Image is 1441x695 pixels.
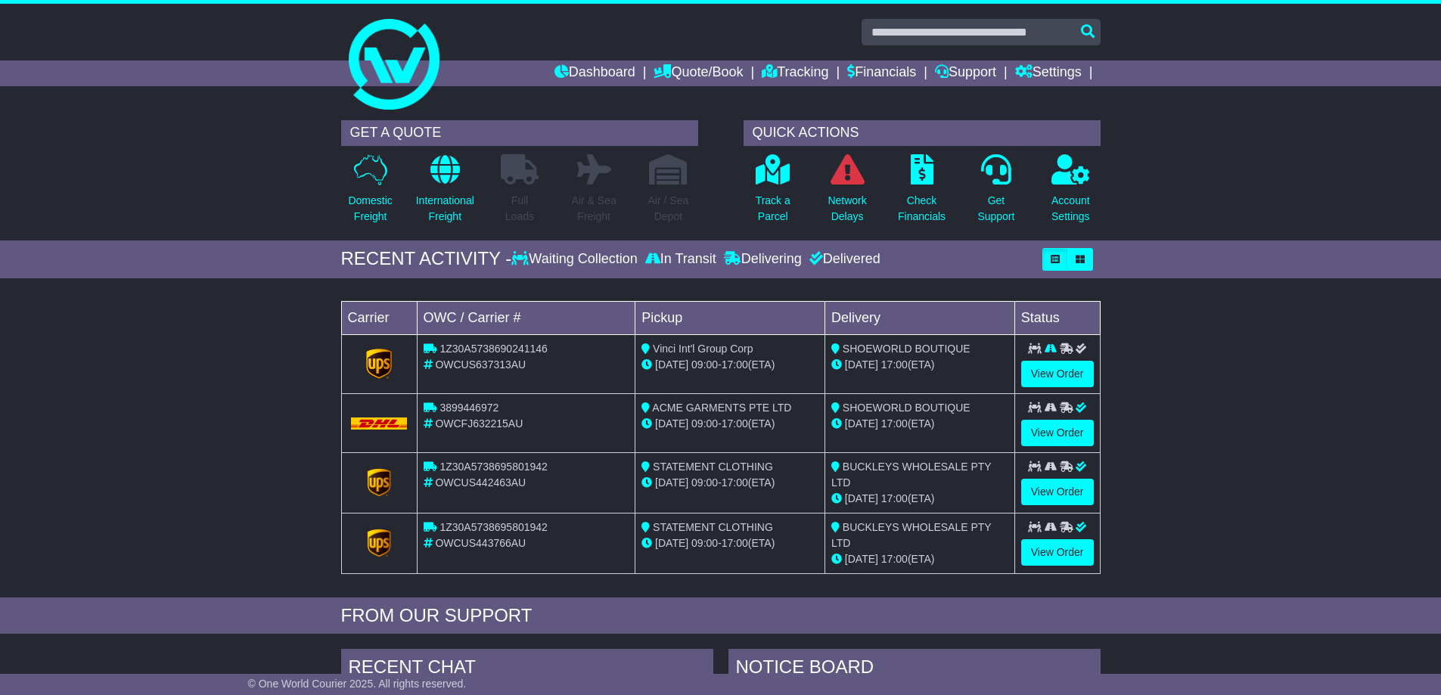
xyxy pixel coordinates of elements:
span: 17:00 [722,417,748,430]
div: RECENT ACTIVITY - [341,248,512,270]
span: [DATE] [655,417,688,430]
span: 17:00 [881,417,908,430]
a: Track aParcel [755,154,791,233]
span: 09:00 [691,358,718,371]
span: [DATE] [845,553,878,565]
span: 1Z30A5738695801942 [439,461,547,473]
span: 1Z30A5738695801942 [439,521,547,533]
span: © One World Courier 2025. All rights reserved. [248,678,467,690]
a: Quote/Book [654,61,743,86]
div: - (ETA) [641,475,818,491]
p: Domestic Freight [348,193,392,225]
span: STATEMENT CLOTHING [653,461,773,473]
span: [DATE] [655,537,688,549]
span: 17:00 [722,537,748,549]
div: - (ETA) [641,535,818,551]
div: RECENT CHAT [341,649,713,690]
span: 17:00 [881,358,908,371]
img: UPS.png [364,528,394,558]
a: Financials [847,61,916,86]
td: Carrier [341,301,417,334]
span: BUCKLEYS WHOLESALE PTY LTD [831,461,991,489]
span: 17:00 [722,358,748,371]
div: Delivering [720,251,806,268]
a: InternationalFreight [415,154,475,233]
div: (ETA) [831,551,1008,567]
div: GET A QUOTE [341,120,698,146]
a: AccountSettings [1051,154,1091,233]
span: SHOEWORLD BOUTIQUE [843,402,971,414]
div: Delivered [806,251,880,268]
a: CheckFinancials [897,154,946,233]
span: 3899446972 [439,402,498,414]
a: GetSupport [977,154,1015,233]
span: 09:00 [691,417,718,430]
p: Account Settings [1051,193,1090,225]
span: ACME GARMENTS PTE LTD [652,402,791,414]
span: 1Z30A5738690241146 [439,343,547,355]
div: (ETA) [831,357,1008,373]
p: Air / Sea Depot [648,193,689,225]
div: Waiting Collection [511,251,641,268]
span: Vinci Int'l Group Corp [653,343,753,355]
img: GetCarrierServiceLogo [366,349,392,379]
p: Air & Sea Freight [572,193,616,225]
span: 09:00 [691,537,718,549]
span: 17:00 [722,476,748,489]
span: 17:00 [881,553,908,565]
div: QUICK ACTIONS [744,120,1101,146]
a: View Order [1021,479,1094,505]
p: Track a Parcel [756,193,790,225]
a: View Order [1021,361,1094,387]
p: International Freight [416,193,474,225]
div: In Transit [641,251,720,268]
span: [DATE] [845,358,878,371]
div: - (ETA) [641,416,818,432]
a: NetworkDelays [827,154,867,233]
a: Settings [1015,61,1082,86]
span: 17:00 [881,492,908,504]
a: View Order [1021,420,1094,446]
div: - (ETA) [641,357,818,373]
a: DomesticFreight [347,154,393,233]
span: BUCKLEYS WHOLESALE PTY LTD [831,521,991,549]
img: UPS.png [364,467,394,498]
p: Get Support [977,193,1014,225]
td: Status [1014,301,1100,334]
a: Tracking [762,61,828,86]
img: DHL.png [351,417,408,430]
span: SHOEWORLD BOUTIQUE [843,343,971,355]
span: OWCUS637313AU [435,358,526,371]
span: [DATE] [845,417,878,430]
span: [DATE] [655,476,688,489]
td: Pickup [635,301,825,334]
a: Dashboard [554,61,635,86]
span: OWCUS443766AU [435,537,526,549]
div: NOTICE BOARD [728,649,1101,690]
div: (ETA) [831,416,1008,432]
span: OWCFJ632215AU [435,417,523,430]
td: OWC / Carrier # [417,301,635,334]
td: Delivery [825,301,1014,334]
a: Support [935,61,996,86]
span: [DATE] [655,358,688,371]
span: STATEMENT CLOTHING [653,521,773,533]
div: (ETA) [831,491,1008,507]
span: [DATE] [845,492,878,504]
span: 09:00 [691,476,718,489]
span: OWCUS442463AU [435,476,526,489]
p: Check Financials [898,193,946,225]
p: Full Loads [501,193,539,225]
p: Network Delays [828,193,866,225]
a: View Order [1021,539,1094,566]
div: FROM OUR SUPPORT [341,605,1101,627]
